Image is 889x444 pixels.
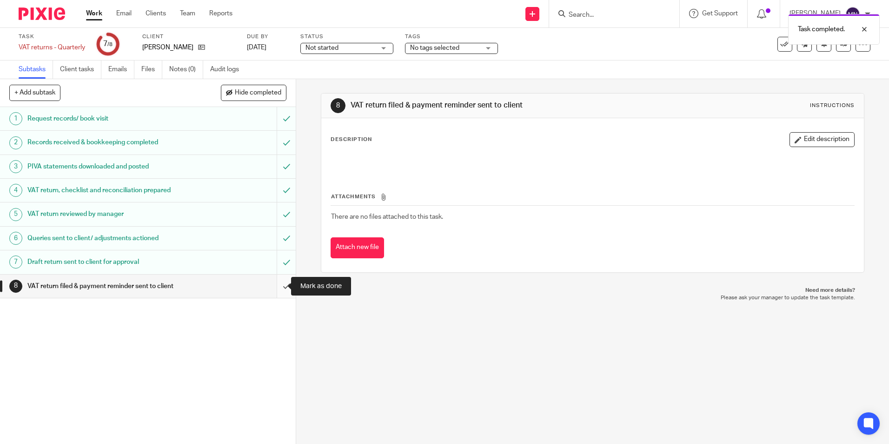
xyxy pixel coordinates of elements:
[27,112,187,126] h1: Request records/ book visit
[789,132,855,147] button: Edit description
[9,208,22,221] div: 5
[798,25,845,34] p: Task completed.
[209,9,232,18] a: Reports
[247,33,289,40] label: Due by
[330,287,855,294] p: Need more details?
[331,237,384,258] button: Attach new file
[27,207,187,221] h1: VAT return reviewed by manager
[300,33,393,40] label: Status
[27,279,187,293] h1: VAT return filed & payment reminder sent to client
[331,98,345,113] div: 8
[27,160,187,174] h1: PIVA statements downloaded and posted
[108,61,134,79] a: Emails
[9,160,22,173] div: 3
[9,136,22,149] div: 2
[86,9,102,18] a: Work
[810,102,855,109] div: Instructions
[845,7,860,21] img: svg%3E
[221,85,286,101] button: Hide completed
[9,184,22,197] div: 4
[9,112,22,125] div: 1
[9,256,22,269] div: 7
[235,89,281,97] span: Hide completed
[103,39,113,49] div: 7
[19,33,85,40] label: Task
[146,9,166,18] a: Clients
[142,33,235,40] label: Client
[331,214,443,220] span: There are no files attached to this task.
[142,43,193,52] p: [PERSON_NAME]
[19,61,53,79] a: Subtasks
[9,280,22,293] div: 8
[331,194,376,199] span: Attachments
[305,45,338,51] span: Not started
[405,33,498,40] label: Tags
[210,61,246,79] a: Audit logs
[60,61,101,79] a: Client tasks
[141,61,162,79] a: Files
[19,43,85,52] div: VAT returns - Quarterly
[331,136,372,143] p: Description
[116,9,132,18] a: Email
[9,232,22,245] div: 6
[107,42,113,47] small: /8
[351,101,612,110] h1: VAT return filed & payment reminder sent to client
[27,231,187,245] h1: Queries sent to client/ adjustments actioned
[169,61,203,79] a: Notes (0)
[180,9,195,18] a: Team
[27,183,187,197] h1: VAT return, checklist and reconciliation prepared
[27,135,187,149] h1: Records received & bookkeeping completed
[27,255,187,269] h1: Draft return sent to client for approval
[330,294,855,302] p: Please ask your manager to update the task template.
[9,85,60,101] button: + Add subtask
[410,45,459,51] span: No tags selected
[247,44,266,51] span: [DATE]
[19,7,65,20] img: Pixie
